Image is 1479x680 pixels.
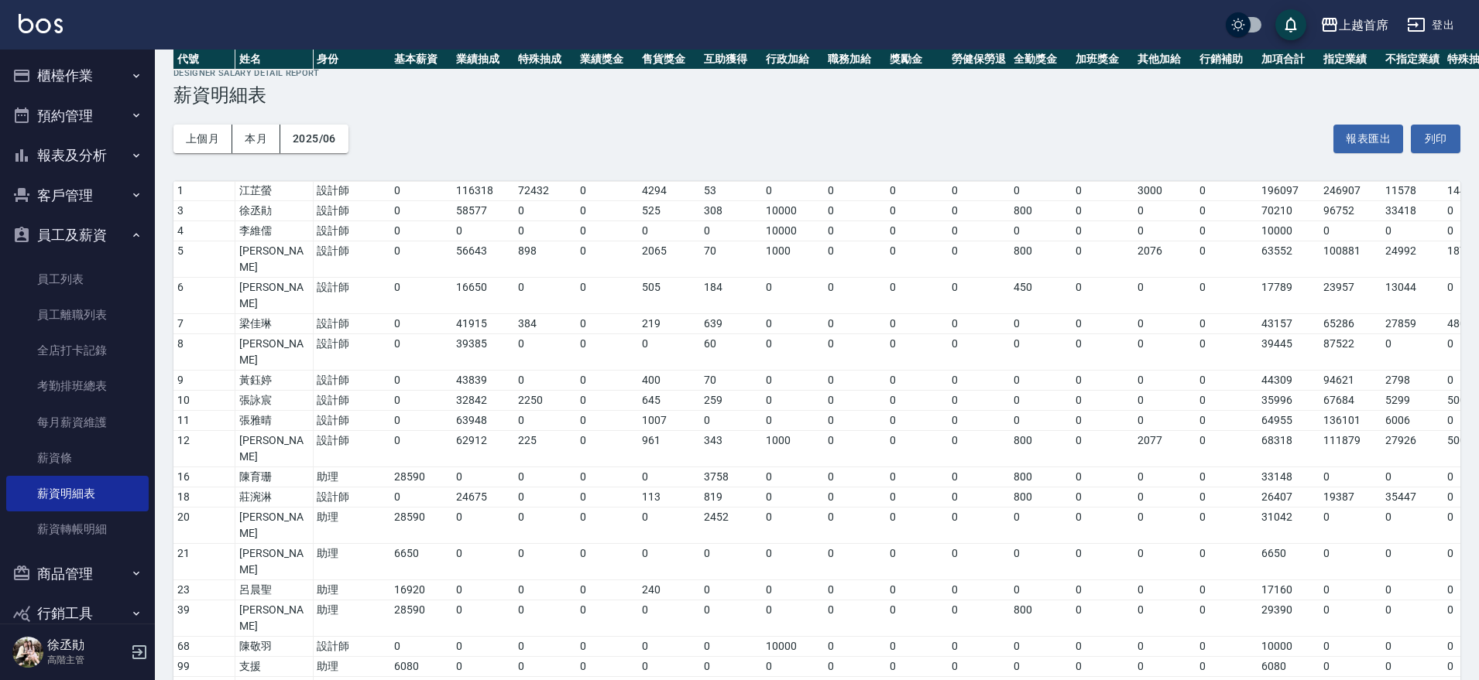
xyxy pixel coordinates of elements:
td: 24992 [1381,241,1443,278]
td: 62912 [452,431,514,467]
div: 上越首席 [1339,15,1388,35]
button: 商品管理 [6,554,149,594]
img: Logo [19,14,63,33]
td: 0 [1072,411,1134,431]
td: 0 [886,467,948,487]
td: 0 [824,241,886,278]
button: 本月 [232,125,280,153]
td: 32842 [452,391,514,411]
td: 800 [1010,467,1072,487]
td: 0 [1134,314,1196,334]
td: 0 [1072,431,1134,467]
td: 0 [514,467,576,487]
td: 898 [514,241,576,278]
td: 0 [1134,201,1196,221]
td: 184 [700,278,762,314]
th: 身份 [313,50,390,70]
th: 業績抽成 [452,50,514,70]
h2: Designer Salary Detail Report [173,68,1460,78]
a: 每月薪資維護 [6,405,149,440]
td: 87522 [1319,334,1381,371]
td: 28590 [390,467,452,487]
td: 梁佳琳 [235,314,313,334]
td: 96752 [1319,201,1381,221]
td: 0 [948,411,1010,431]
td: 0 [886,241,948,278]
td: 0 [1134,467,1196,487]
td: 12 [173,431,235,467]
td: 0 [1196,391,1258,411]
td: 2250 [514,391,576,411]
td: 384 [514,314,576,334]
td: 9 [173,371,235,391]
td: 0 [1196,467,1258,487]
a: 員工列表 [6,261,149,297]
td: 0 [886,181,948,201]
td: 0 [1134,391,1196,411]
td: 0 [514,221,576,241]
td: 0 [886,334,948,371]
td: 70210 [1258,201,1319,221]
td: 0 [824,467,886,487]
td: 0 [638,334,700,371]
td: 41915 [452,314,514,334]
button: 上越首席 [1314,9,1395,41]
td: 961 [638,431,700,467]
td: 0 [1196,371,1258,391]
td: 23957 [1319,278,1381,314]
td: 0 [762,391,824,411]
td: 13044 [1381,278,1443,314]
td: 0 [576,371,638,391]
td: 0 [1134,411,1196,431]
th: 不指定業績 [1381,50,1443,70]
td: 0 [1134,278,1196,314]
td: 0 [1072,314,1134,334]
td: 0 [1072,278,1134,314]
th: 行政加給 [762,50,824,70]
td: 0 [886,371,948,391]
td: 張詠宸 [235,391,313,411]
td: 800 [1010,241,1072,278]
button: 報表及分析 [6,135,149,176]
td: 0 [1381,221,1443,241]
td: 0 [576,334,638,371]
td: 0 [1196,201,1258,221]
td: 246907 [1319,181,1381,201]
td: 0 [886,314,948,334]
td: 16 [173,467,235,487]
td: 0 [390,278,452,314]
p: 高階主管 [47,653,126,667]
td: 0 [1072,467,1134,487]
td: 0 [1196,334,1258,371]
td: 0 [390,201,452,221]
td: 0 [824,181,886,201]
td: 65286 [1319,314,1381,334]
td: 8 [173,334,235,371]
td: 0 [514,371,576,391]
td: 0 [576,431,638,467]
button: 員工及薪資 [6,215,149,255]
td: 0 [948,241,1010,278]
td: 0 [1196,181,1258,201]
td: 645 [638,391,700,411]
td: 0 [886,411,948,431]
td: 0 [576,181,638,201]
button: 登出 [1401,11,1460,39]
td: 0 [1010,221,1072,241]
td: 11578 [1381,181,1443,201]
td: 0 [576,391,638,411]
td: 7 [173,314,235,334]
td: 68318 [1258,431,1319,467]
td: 0 [824,278,886,314]
td: 0 [948,431,1010,467]
td: 設計師 [313,201,390,221]
td: 設計師 [313,241,390,278]
td: 0 [1196,314,1258,334]
td: 李維儒 [235,221,313,241]
button: 報表匯出 [1333,125,1403,153]
td: 設計師 [313,334,390,371]
td: 0 [948,278,1010,314]
td: 0 [886,278,948,314]
td: 0 [762,278,824,314]
td: 0 [886,431,948,467]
